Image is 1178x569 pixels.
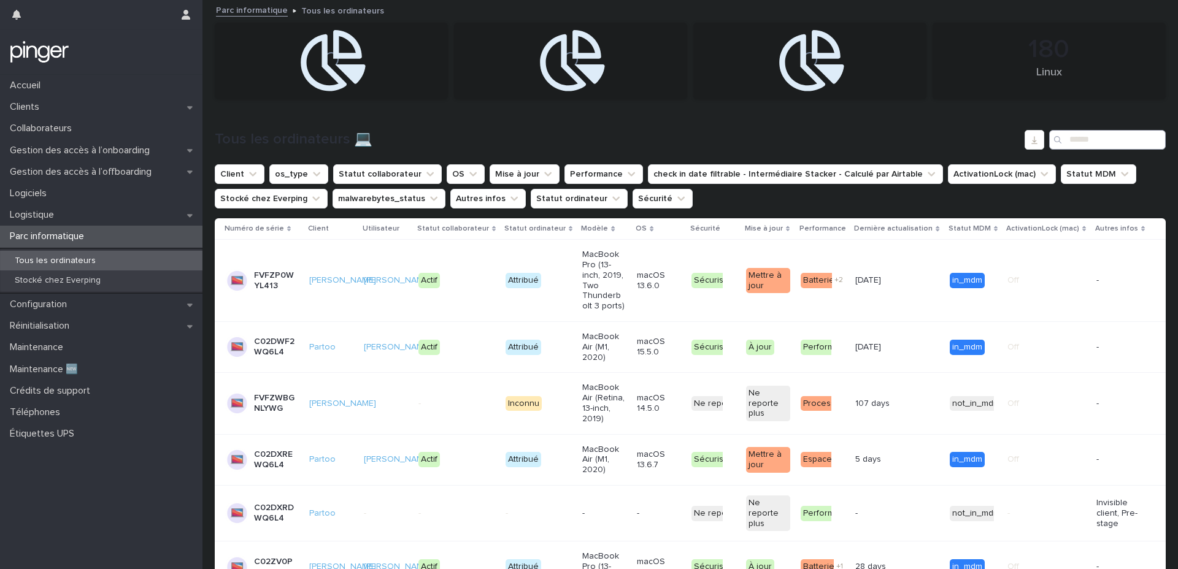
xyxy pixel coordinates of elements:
[216,2,288,17] a: Parc informatique
[364,342,431,353] a: [PERSON_NAME]
[801,273,837,288] div: Batterie
[309,342,336,353] a: Partoo
[1049,130,1166,150] input: Search
[746,386,790,421] div: Ne reporte plus
[5,209,64,221] p: Logistique
[447,164,485,184] button: OS
[269,164,328,184] button: os_type
[855,340,883,353] p: [DATE]
[309,454,336,465] a: Partoo
[5,407,70,418] p: Téléphones
[582,383,626,424] p: MacBook Air (Retina, 13-inch, 2019)
[581,222,608,235] p: Modèle
[308,222,329,235] p: Client
[745,222,783,235] p: Mise à jour
[691,396,759,411] div: Ne reporte plus
[506,452,541,467] div: Attribué
[582,445,626,475] p: MacBook Air (M1, 2020)
[5,428,84,440] p: Étiquettes UPS
[637,337,680,357] p: macOS 15.5.0
[1007,454,1051,465] p: Off
[5,320,79,332] p: Réinitialisation
[5,123,82,134] p: Collaborateurs
[949,222,991,235] p: Statut MDM
[531,189,628,208] button: Statut ordinateur
[215,164,264,184] button: Client
[582,250,626,311] p: MacBook Pro (13-inch, 2019, Two Thunderbolt 3 ports)
[801,340,849,355] div: Performant
[633,189,693,208] button: Sécurité
[953,66,1145,92] div: Linux
[417,222,489,235] p: Statut collaborateur
[648,164,943,184] button: check in date filtrable - Intermédiaire Stacker - Calculé par Airtable
[418,273,440,288] div: Actif
[364,454,431,465] a: [PERSON_NAME]
[855,506,860,519] p: -
[333,189,445,208] button: malwarebytes_status
[10,40,69,64] img: mTgBEunGTSyRkCgitkcU
[215,373,1166,434] tr: FVFZWBGNLYWG[PERSON_NAME] --InconnuMacBook Air (Retina, 13-inch, 2019)macOS 14.5.0Ne reporte plus...
[1096,342,1140,353] p: -
[746,340,774,355] div: À jour
[746,495,790,531] div: Ne reporte plus
[254,449,298,470] p: C02DXREWQ6L4
[1006,222,1079,235] p: ActivationLock (mac)
[5,145,160,156] p: Gestion des accès à l’onboarding
[504,222,566,235] p: Statut ordinateur
[333,164,442,184] button: Statut collaborateur
[1096,498,1140,529] p: Invisible client, Pre-stage
[801,396,851,411] div: Processeur
[5,385,100,397] p: Crédits de support
[225,222,284,235] p: Numéro de série
[490,164,560,184] button: Mise à jour
[5,299,77,310] p: Configuration
[855,452,883,465] p: 5 days
[1007,342,1051,353] p: Off
[418,399,462,409] p: -
[309,275,376,286] a: [PERSON_NAME]
[215,434,1166,485] tr: C02DXREWQ6L4Partoo [PERSON_NAME] ActifAttribuéMacBook Air (M1, 2020)macOS 13.6.7SécuriséMettre à ...
[506,340,541,355] div: Attribué
[5,80,50,91] p: Accueil
[691,452,731,467] div: Sécurisé
[1096,399,1140,409] p: -
[254,337,298,357] p: C02DWF2WQ6L4
[691,506,759,521] div: Ne reporte plus
[746,268,790,294] div: Mettre à jour
[691,340,731,355] div: Sécurisé
[506,273,541,288] div: Attribué
[309,399,376,409] a: [PERSON_NAME]
[799,222,846,235] p: Performance
[801,506,849,521] div: Performant
[855,273,883,286] p: [DATE]
[215,131,1020,148] h1: Tous les ordinateurs 💻
[5,188,56,199] p: Logiciels
[1007,275,1051,286] p: Off
[215,321,1166,372] tr: C02DWF2WQ6L4Partoo [PERSON_NAME] ActifAttribuéMacBook Air (M1, 2020)macOS 15.5.0SécuriséÀ jourPer...
[301,3,384,17] p: Tous les ordinateurs
[953,34,1145,65] div: 180
[746,447,790,473] div: Mettre à jour
[950,273,985,288] div: in_mdm
[254,270,298,291] p: FVFZP0WYL413
[215,240,1166,322] tr: FVFZP0WYL413[PERSON_NAME] [PERSON_NAME] ActifAttribuéMacBook Pro (13-inch, 2019, Two Thunderbolt ...
[637,508,680,519] p: -
[1096,275,1140,286] p: -
[364,399,407,409] p: -
[834,277,843,284] span: + 2
[637,270,680,291] p: macOS 13.6.0
[582,332,626,362] p: MacBook Air (M1, 2020)
[948,164,1056,184] button: ActivationLock (mac)
[254,393,298,414] p: FVFZWBGNLYWG
[5,166,161,178] p: Gestion des accès à l’offboarding
[801,452,863,467] div: Espace disque
[691,273,731,288] div: Sécurisé
[506,508,549,519] p: -
[1061,164,1136,184] button: Statut MDM
[418,452,440,467] div: Actif
[855,396,892,409] p: 107 days
[5,101,49,113] p: Clients
[5,342,73,353] p: Maintenance
[364,275,431,286] a: [PERSON_NAME]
